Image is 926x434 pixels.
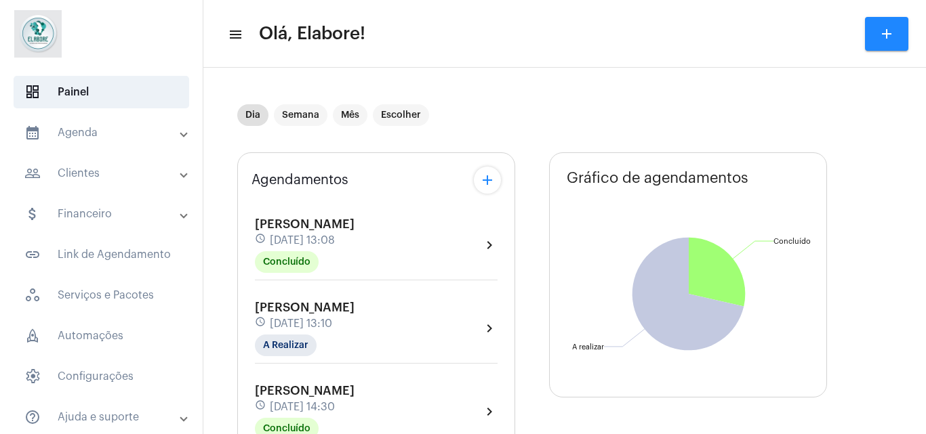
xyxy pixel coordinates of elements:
mat-chip: Escolher [373,104,429,126]
span: Agendamentos [251,173,348,188]
mat-icon: chevron_right [481,320,498,337]
span: [PERSON_NAME] [255,385,355,397]
text: A realizar [572,343,604,351]
mat-chip: Dia [237,104,268,126]
span: sidenav icon [24,328,41,344]
mat-icon: sidenav icon [24,246,41,263]
mat-icon: chevron_right [481,404,498,420]
span: Serviços e Pacotes [14,279,189,311]
mat-icon: sidenav icon [24,125,41,141]
mat-icon: schedule [255,399,267,414]
span: sidenav icon [24,84,41,100]
mat-panel-title: Agenda [24,125,181,141]
mat-icon: sidenav icon [24,206,41,222]
mat-chip: A Realizar [255,334,317,356]
mat-chip: Concluído [255,251,319,273]
mat-icon: sidenav icon [24,165,41,181]
mat-icon: chevron_right [481,237,498,253]
mat-panel-title: Financeiro [24,206,181,222]
mat-icon: sidenav icon [228,26,241,43]
span: Olá, Elabore! [259,23,365,45]
mat-expansion-panel-header: sidenav iconClientes [8,157,203,190]
span: [PERSON_NAME] [255,218,355,230]
span: [DATE] 14:30 [270,401,335,413]
span: Painel [14,76,189,108]
mat-expansion-panel-header: sidenav iconAgenda [8,116,203,149]
mat-panel-title: Clientes [24,165,181,181]
mat-expansion-panel-header: sidenav iconAjuda e suporte [8,401,203,433]
mat-expansion-panel-header: sidenav iconFinanceiro [8,198,203,230]
mat-icon: add [879,26,895,42]
mat-chip: Semana [274,104,327,126]
mat-chip: Mês [333,104,367,126]
text: Concluído [773,238,811,245]
mat-icon: sidenav icon [24,409,41,425]
mat-icon: add [479,172,496,188]
mat-panel-title: Ajuda e suporte [24,409,181,425]
span: [DATE] 13:08 [270,234,335,246]
img: 4c6856f8-84c7-1050-da6c-cc5081a5dbaf.jpg [11,7,65,61]
mat-icon: schedule [255,233,267,248]
span: Automações [14,320,189,352]
span: [PERSON_NAME] [255,301,355,313]
span: Link de Agendamento [14,238,189,271]
span: Configurações [14,360,189,393]
span: [DATE] 13:10 [270,318,332,330]
mat-icon: schedule [255,316,267,331]
span: sidenav icon [24,287,41,303]
span: sidenav icon [24,368,41,385]
span: Gráfico de agendamentos [567,170,748,186]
